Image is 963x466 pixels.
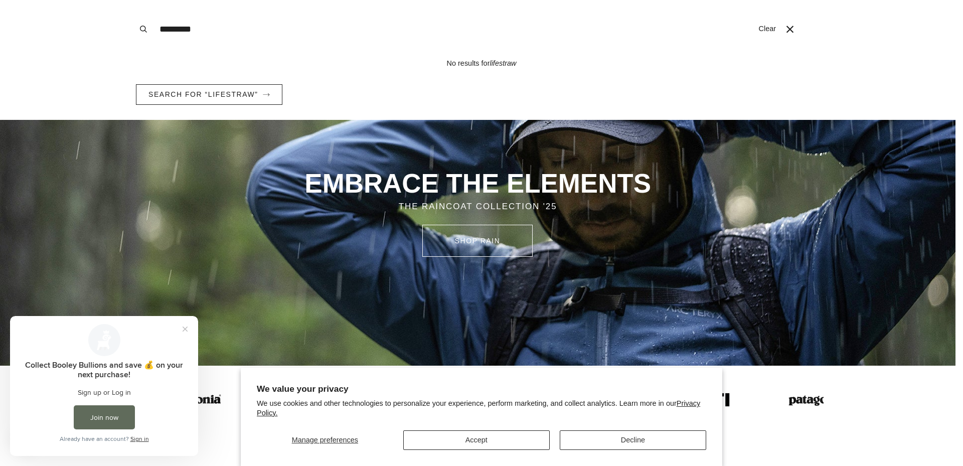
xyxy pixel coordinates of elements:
[257,430,393,450] button: Manage preferences
[10,316,198,456] iframe: Loyalty program pop-up with offers and actions
[257,399,706,418] p: We use cookies and other technologies to personalize your experience, perform marketing, and coll...
[136,58,827,120] div: Search for “lifestraw”
[257,399,700,417] a: Privacy Policy.
[490,59,516,67] em: lifestraw
[292,436,358,444] span: Manage preferences
[257,384,706,394] h2: We value your privacy
[148,90,258,98] span: Search for “lifestraw”
[403,430,550,450] button: Accept
[136,58,827,69] p: No results for
[560,430,706,450] button: Decline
